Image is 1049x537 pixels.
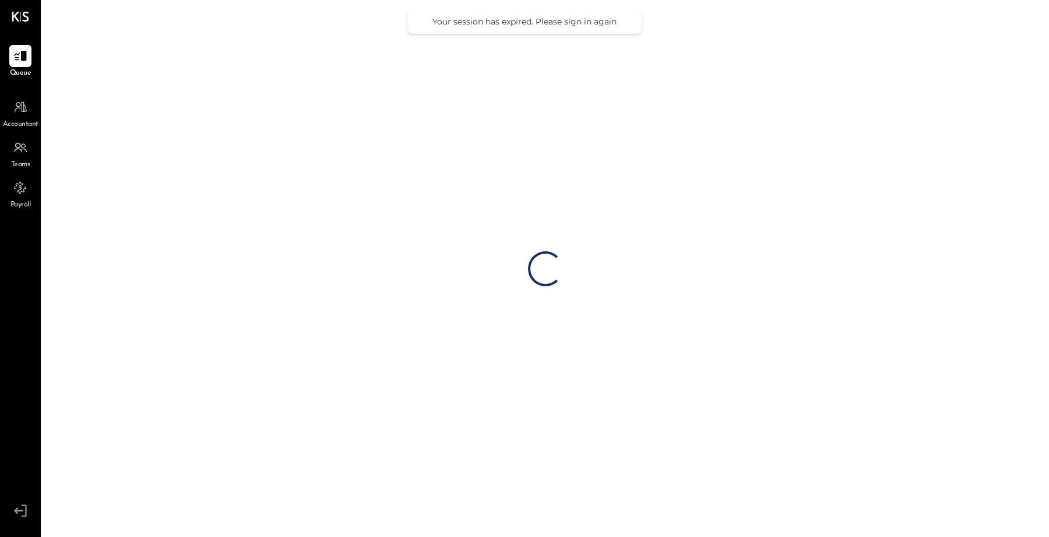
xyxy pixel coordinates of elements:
span: Teams [11,160,30,170]
span: Accountant [3,120,38,130]
a: Payroll [1,177,40,210]
a: Queue [1,45,40,79]
span: Queue [10,68,31,79]
div: Your session has expired. Please sign in again [420,16,629,27]
a: Accountant [1,96,40,130]
a: Teams [1,136,40,170]
span: Payroll [10,200,31,210]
